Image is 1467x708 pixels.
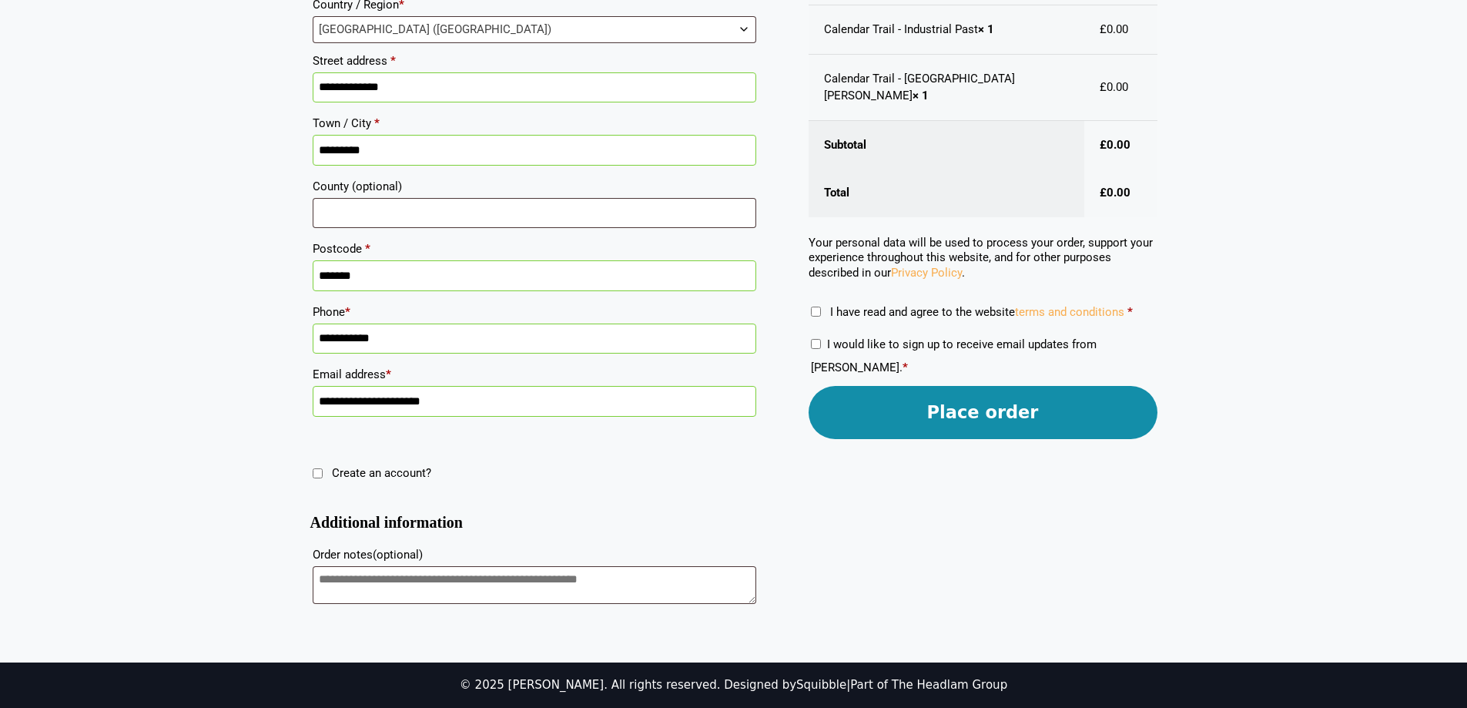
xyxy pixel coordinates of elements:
span: United Kingdom (UK) [313,17,755,42]
a: Part of The Headlam Group [850,678,1007,692]
span: (optional) [373,548,423,562]
button: Place order [809,386,1157,439]
bdi: 0.00 [1100,22,1128,36]
input: I have read and agree to the websiteterms and conditions * [811,307,821,317]
abbr: required [1127,305,1133,319]
label: Phone [313,300,756,324]
label: Street address [313,49,756,72]
td: Calendar Trail - [GEOGRAPHIC_DATA][PERSON_NAME] [809,55,1084,121]
a: terms and conditions [1015,305,1124,319]
input: Create an account? [313,468,323,478]
label: County [313,175,756,198]
bdi: 0.00 [1100,80,1128,94]
span: £ [1100,22,1107,36]
span: £ [1100,80,1107,94]
strong: × 1 [978,22,994,36]
span: £ [1100,186,1107,200]
input: I would like to sign up to receive email updates from [PERSON_NAME]. [811,339,821,349]
label: I would like to sign up to receive email updates from [PERSON_NAME]. [811,337,1097,374]
a: Privacy Policy [891,266,962,280]
label: Email address [313,363,756,386]
span: I have read and agree to the website [830,305,1124,319]
strong: × 1 [913,89,929,102]
span: Create an account? [332,466,431,480]
p: Your personal data will be used to process your order, support your experience throughout this we... [809,236,1157,281]
div: © 2025 [PERSON_NAME]. All rights reserved. Designed by | [460,678,1007,693]
bdi: 0.00 [1100,138,1130,152]
bdi: 0.00 [1100,186,1130,200]
label: Order notes [313,543,756,566]
span: £ [1100,138,1107,152]
a: Squibble [796,678,846,692]
th: Subtotal [809,121,1084,169]
td: Calendar Trail - Industrial Past [809,5,1084,55]
h3: Additional information [310,520,759,526]
th: Total [809,169,1084,217]
label: Postcode [313,237,756,260]
span: Country / Region [313,16,756,43]
label: Town / City [313,112,756,135]
span: (optional) [352,180,402,193]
